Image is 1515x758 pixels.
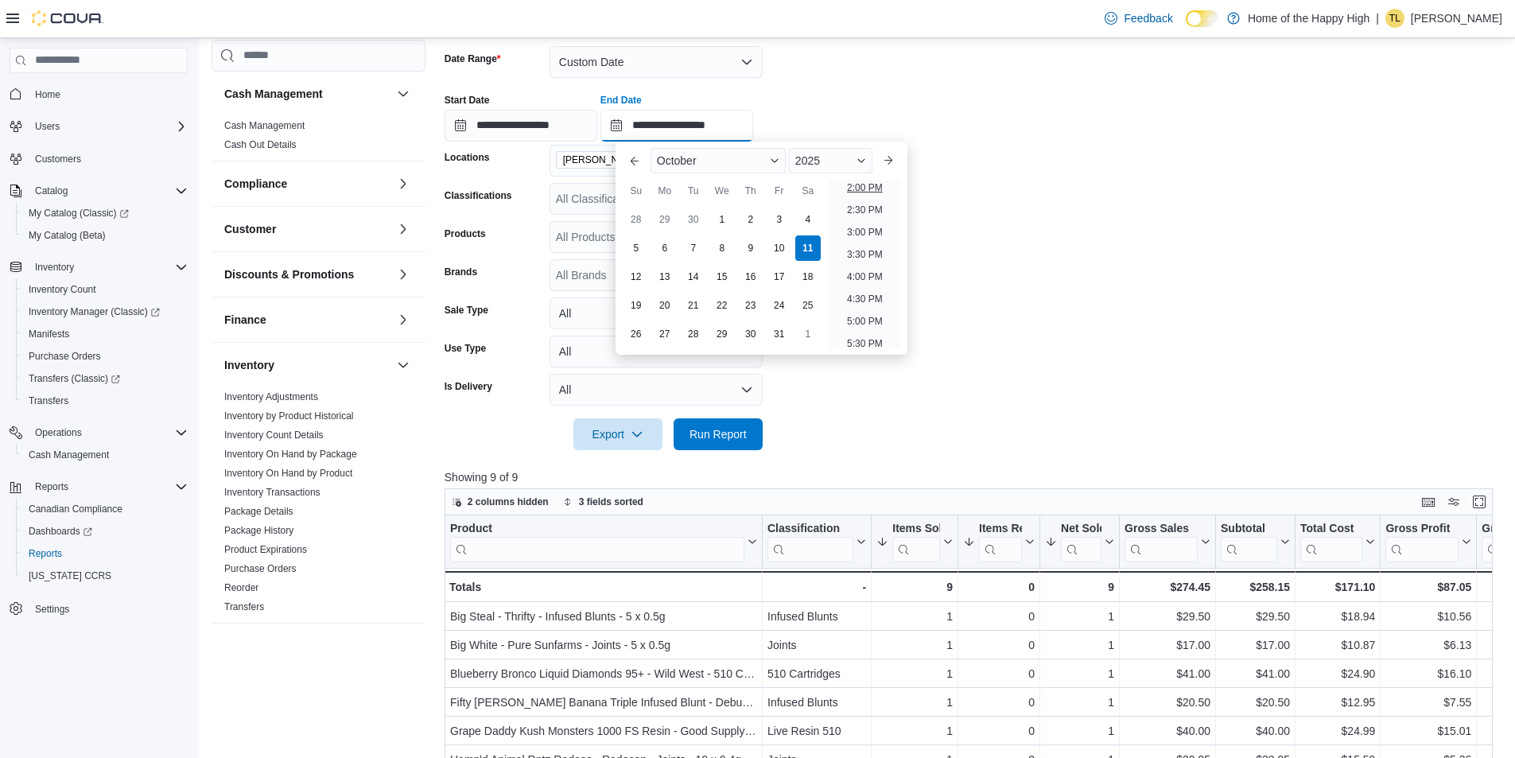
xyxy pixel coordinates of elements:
div: Button. Open the month selector. October is currently selected. [651,148,786,173]
span: Feedback [1124,10,1172,26]
a: Inventory On Hand by Package [224,449,357,460]
span: Catalog [35,185,68,197]
span: Package Details [224,505,293,518]
li: 3:30 PM [841,245,889,264]
button: Loyalty [394,636,413,655]
label: Classifications [445,189,512,202]
span: Transfers [29,395,68,407]
div: day-20 [652,293,678,318]
div: Fr [767,178,792,204]
a: Reorder [224,582,258,593]
button: [US_STATE] CCRS [16,565,194,587]
a: Inventory Count Details [224,430,324,441]
a: Inventory Count [22,280,103,299]
div: day-2 [738,207,763,232]
label: Locations [445,151,490,164]
div: $24.90 [1300,664,1375,683]
div: day-30 [681,207,706,232]
a: Cash Out Details [224,139,297,150]
span: Inventory [29,258,188,277]
a: Transfers [224,601,264,612]
a: Inventory Manager (Classic) [16,301,194,323]
div: Tammy Lacharite [1385,9,1404,28]
span: Home [29,84,188,104]
div: Items Sold [892,521,940,536]
button: Purchase Orders [16,345,194,367]
span: Inventory Count [29,283,96,296]
div: Total Cost [1300,521,1362,536]
label: End Date [600,94,642,107]
button: Items Ref [963,521,1035,562]
a: Transfers [22,391,75,410]
button: Reports [16,542,194,565]
button: Compliance [394,174,413,193]
div: Net Sold [1061,521,1101,562]
div: day-18 [795,264,821,290]
div: $41.00 [1221,664,1290,683]
button: Gross Profit [1385,521,1471,562]
span: Settings [29,598,188,618]
button: Canadian Compliance [16,498,194,520]
a: [US_STATE] CCRS [22,566,118,585]
span: Inventory Adjustments [224,391,318,403]
div: Product [450,521,744,562]
button: Compliance [224,176,390,192]
span: Manifests [29,328,69,340]
div: day-14 [681,264,706,290]
button: Export [573,418,662,450]
span: Dashboards [29,525,92,538]
div: Th [738,178,763,204]
button: Keyboard shortcuts [1419,492,1438,511]
div: day-26 [623,321,649,347]
span: Canadian Compliance [22,500,188,519]
button: Previous Month [622,148,647,173]
button: Catalog [3,180,194,202]
span: Package History [224,524,293,537]
a: Inventory Manager (Classic) [22,302,166,321]
a: My Catalog (Classic) [16,202,194,224]
button: Catalog [29,181,74,200]
div: Totals [449,577,757,597]
button: Subtotal [1221,521,1290,562]
div: 9 [1045,577,1114,597]
div: $6.13 [1385,636,1471,655]
button: All [550,297,763,329]
span: Reorder [224,581,258,594]
span: Customers [35,153,81,165]
label: Date Range [445,52,501,65]
button: My Catalog (Beta) [16,224,194,247]
span: Catalog [29,181,188,200]
div: day-28 [623,207,649,232]
span: Inventory Manager (Classic) [22,302,188,321]
div: day-29 [652,207,678,232]
a: Canadian Compliance [22,500,129,519]
button: Customer [224,221,390,237]
button: Next month [876,148,901,173]
span: Inventory Count [22,280,188,299]
span: Transfers (Classic) [22,369,188,388]
a: My Catalog (Beta) [22,226,112,245]
div: Infused Blunts [767,607,866,626]
div: day-23 [738,293,763,318]
span: Reports [22,544,188,563]
span: Washington CCRS [22,566,188,585]
label: Is Delivery [445,380,492,393]
a: Manifests [22,325,76,344]
label: Products [445,227,486,240]
div: 1 [876,693,953,712]
div: Net Sold [1061,521,1101,536]
button: Cash Management [394,84,413,103]
button: Items Sold [876,521,953,562]
div: $10.87 [1300,636,1375,655]
div: 1 [876,636,953,655]
button: Settings [3,597,194,620]
div: $16.10 [1385,664,1471,683]
div: Mo [652,178,678,204]
button: 2 columns hidden [445,492,555,511]
span: 2 columns hidden [468,496,549,508]
div: Subtotal [1221,521,1277,536]
span: Operations [35,426,82,439]
h3: Finance [224,312,266,328]
span: Users [29,117,188,136]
